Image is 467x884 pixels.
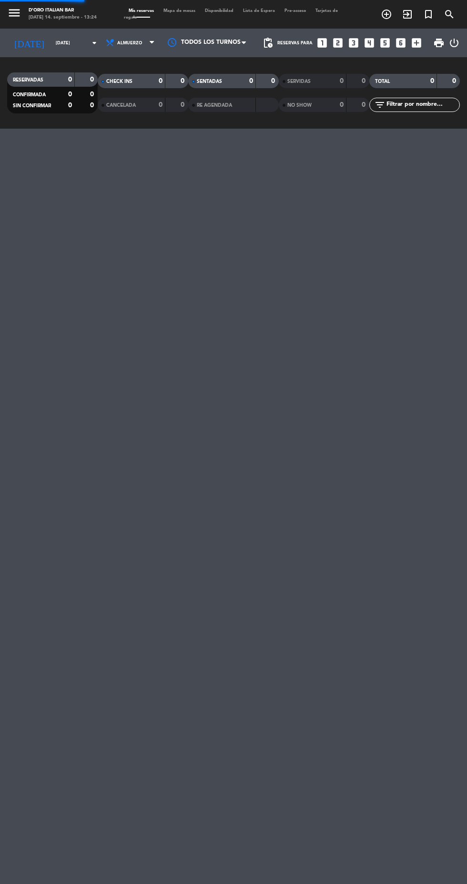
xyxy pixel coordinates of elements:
[13,92,46,97] span: CONFIRMADA
[106,103,136,108] span: CANCELADA
[117,41,142,46] span: Almuerzo
[200,9,238,13] span: Disponibilidad
[444,9,455,20] i: search
[374,99,386,111] i: filter_list
[423,9,434,20] i: turned_in_not
[197,79,222,84] span: SENTADAS
[249,78,253,84] strong: 0
[448,37,460,49] i: power_settings_new
[13,103,51,108] span: SIN CONFIRMAR
[363,37,376,49] i: looks_4
[277,41,313,46] span: Reservas para
[340,102,344,108] strong: 0
[197,103,232,108] span: RE AGENDADA
[381,9,392,20] i: add_circle_outline
[90,91,96,98] strong: 0
[90,76,96,83] strong: 0
[433,37,445,49] span: print
[159,78,162,84] strong: 0
[68,91,72,98] strong: 0
[271,78,277,84] strong: 0
[90,102,96,109] strong: 0
[262,37,274,49] span: pending_actions
[375,79,390,84] span: TOTAL
[316,37,328,49] i: looks_one
[13,78,43,82] span: RESERVADAS
[159,9,200,13] span: Mapa de mesas
[362,102,367,108] strong: 0
[287,103,312,108] span: NO SHOW
[7,6,21,20] i: menu
[448,29,460,57] div: LOG OUT
[402,9,413,20] i: exit_to_app
[395,37,407,49] i: looks_6
[159,102,162,108] strong: 0
[7,6,21,22] button: menu
[347,37,360,49] i: looks_3
[181,102,186,108] strong: 0
[410,37,423,49] i: add_box
[238,9,280,13] span: Lista de Espera
[452,78,458,84] strong: 0
[280,9,311,13] span: Pre-acceso
[29,7,97,14] div: D'oro Italian Bar
[362,78,367,84] strong: 0
[89,37,100,49] i: arrow_drop_down
[430,78,434,84] strong: 0
[68,102,72,109] strong: 0
[386,100,459,110] input: Filtrar por nombre...
[332,37,344,49] i: looks_two
[124,9,159,13] span: Mis reservas
[181,78,186,84] strong: 0
[7,33,51,52] i: [DATE]
[287,79,311,84] span: SERVIDAS
[106,79,132,84] span: CHECK INS
[379,37,391,49] i: looks_5
[68,76,72,83] strong: 0
[29,14,97,21] div: [DATE] 14. septiembre - 13:24
[340,78,344,84] strong: 0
